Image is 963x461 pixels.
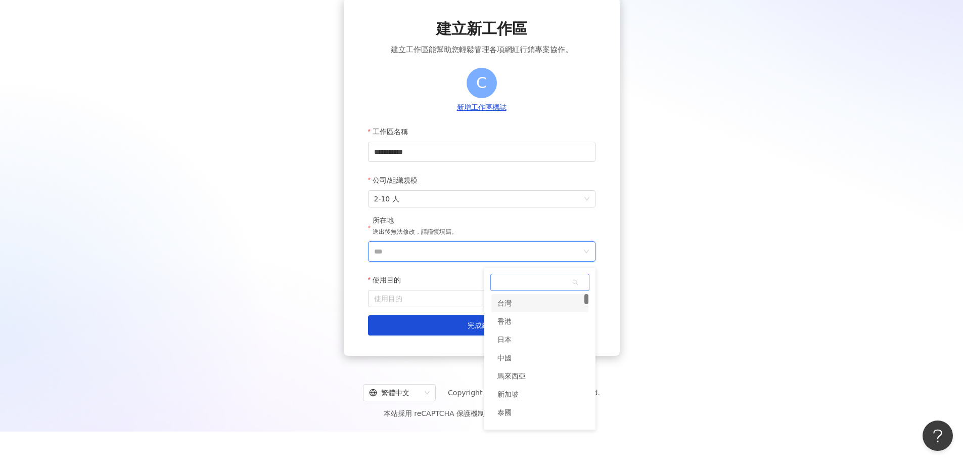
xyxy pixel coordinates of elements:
div: 中國 [497,349,512,367]
span: Copyright © 2025 All Rights Reserved. [448,387,600,399]
label: 公司/組織規模 [368,170,425,190]
div: 馬來西亞 [491,367,588,385]
span: 建立新工作區 [436,18,527,39]
span: 本站採用 reCAPTCHA 保護機制 [384,407,579,420]
div: 中國 [491,349,588,367]
div: 泰國 [491,403,588,422]
span: C [476,71,487,95]
label: 工作區名稱 [368,121,416,142]
p: 送出後無法修改，請謹慎填寫。 [373,227,457,237]
div: 泰國 [497,403,512,422]
div: 繁體中文 [369,385,421,401]
iframe: Help Scout Beacon - Open [923,421,953,451]
span: 完成建立 [468,321,496,329]
span: 2-10 人 [374,191,589,207]
span: down [583,248,589,255]
button: 完成建立 [368,315,595,336]
div: 香港 [497,312,512,330]
div: 馬來西亞 [497,367,526,385]
div: 台灣 [491,294,588,312]
input: 工作區名稱 [368,142,595,162]
div: 日本 [491,330,588,349]
div: 新加坡 [491,385,588,403]
div: 新加坡 [497,385,519,403]
div: 香港 [491,312,588,330]
button: 新增工作區標誌 [454,102,510,113]
span: 建立工作區能幫助您輕鬆管理各項網紅行銷專案協作。 [391,44,573,56]
div: 日本 [497,330,512,349]
div: 所在地 [373,216,457,226]
div: 台灣 [497,294,512,312]
label: 使用目的 [368,270,408,290]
